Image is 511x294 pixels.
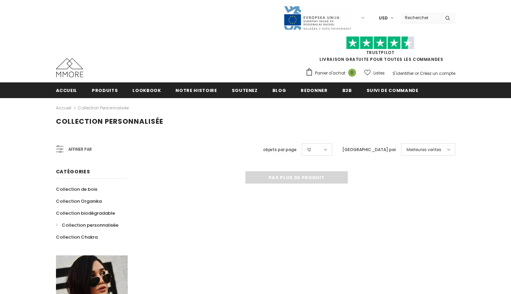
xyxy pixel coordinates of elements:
[62,222,118,228] span: Collection personnalisée
[56,210,115,216] span: Collection biodégradable
[56,198,102,204] span: Collection Organika
[56,58,83,77] img: Cas MMORE
[415,70,419,76] span: or
[379,15,388,22] span: USD
[56,82,77,98] a: Accueil
[132,87,161,94] span: Lookbook
[407,146,441,153] span: Meilleures ventes
[348,69,356,77] span: 0
[346,36,414,50] img: Faites confiance aux étoiles pilotes
[272,82,286,98] a: Blog
[307,146,311,153] span: 12
[364,67,385,79] a: Listes
[342,87,352,94] span: B2B
[373,70,385,77] span: Listes
[56,168,90,175] span: Catégories
[401,13,440,23] input: Search Site
[315,70,345,77] span: Panier d'achat
[366,50,395,55] a: TrustPilot
[283,5,352,30] img: Javni Razpis
[420,70,455,76] a: Créez un compte
[232,82,258,98] a: soutenez
[68,146,92,153] span: Affiner par
[56,117,163,126] span: Collection personnalisée
[301,87,327,94] span: Redonner
[56,234,98,240] span: Collection Chakra
[92,82,118,98] a: Produits
[175,82,217,98] a: Notre histoire
[367,82,418,98] a: Suivi de commande
[56,195,102,207] a: Collection Organika
[301,82,327,98] a: Redonner
[393,70,414,76] a: S'identifier
[56,186,97,192] span: Collection de bois
[56,183,97,195] a: Collection de bois
[56,207,115,219] a: Collection biodégradable
[56,231,98,243] a: Collection Chakra
[132,82,161,98] a: Lookbook
[306,39,455,62] span: LIVRAISON GRATUITE POUR TOUTES LES COMMANDES
[342,82,352,98] a: B2B
[56,87,77,94] span: Accueil
[367,87,418,94] span: Suivi de commande
[283,15,352,21] a: Javni Razpis
[272,87,286,94] span: Blog
[175,87,217,94] span: Notre histoire
[78,105,129,111] a: Collection personnalisée
[306,68,359,78] a: Panier d'achat 0
[56,104,71,112] a: Accueil
[56,219,118,231] a: Collection personnalisée
[92,87,118,94] span: Produits
[342,146,396,153] label: [GEOGRAPHIC_DATA] par
[232,87,258,94] span: soutenez
[263,146,297,153] label: objets par page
